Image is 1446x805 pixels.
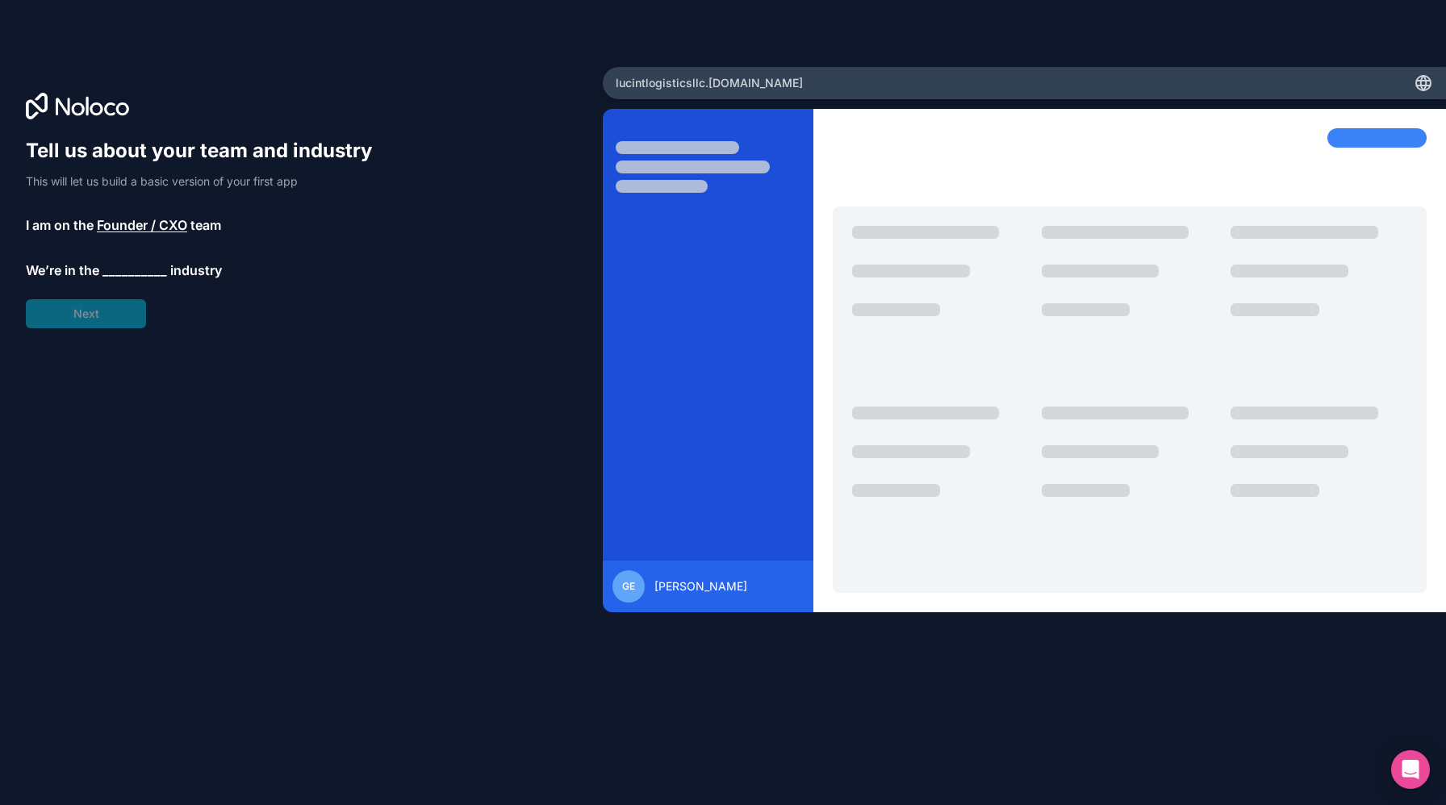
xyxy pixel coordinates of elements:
[190,215,221,235] span: team
[622,580,635,593] span: GE
[170,261,222,280] span: industry
[26,261,99,280] span: We’re in the
[26,138,387,164] h1: Tell us about your team and industry
[102,261,167,280] span: __________
[26,215,94,235] span: I am on the
[654,578,747,594] span: [PERSON_NAME]
[26,173,387,190] p: This will let us build a basic version of your first app
[1391,750,1430,789] div: Open Intercom Messenger
[97,215,187,235] span: Founder / CXO
[616,75,803,91] span: lucintlogisticsllc .[DOMAIN_NAME]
